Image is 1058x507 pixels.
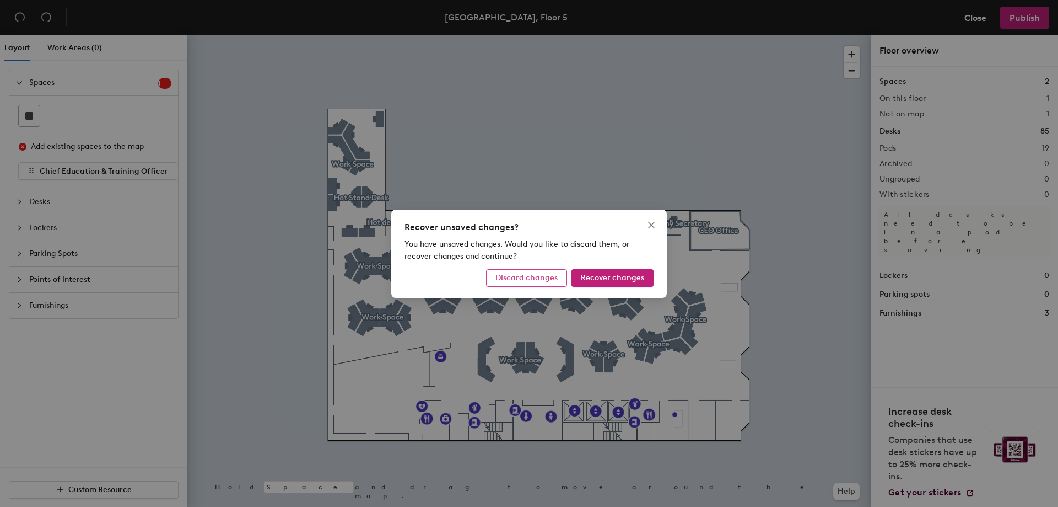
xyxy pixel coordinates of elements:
[647,221,656,230] span: close
[486,269,567,287] button: Discard changes
[581,273,644,282] span: Recover changes
[495,273,558,282] span: Discard changes
[404,221,654,234] div: Recover unsaved changes?
[643,221,660,230] span: Close
[643,216,660,234] button: Close
[404,239,629,261] span: You have unsaved changes. Would you like to discard them, or recover changes and continue?
[571,269,654,287] button: Recover changes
